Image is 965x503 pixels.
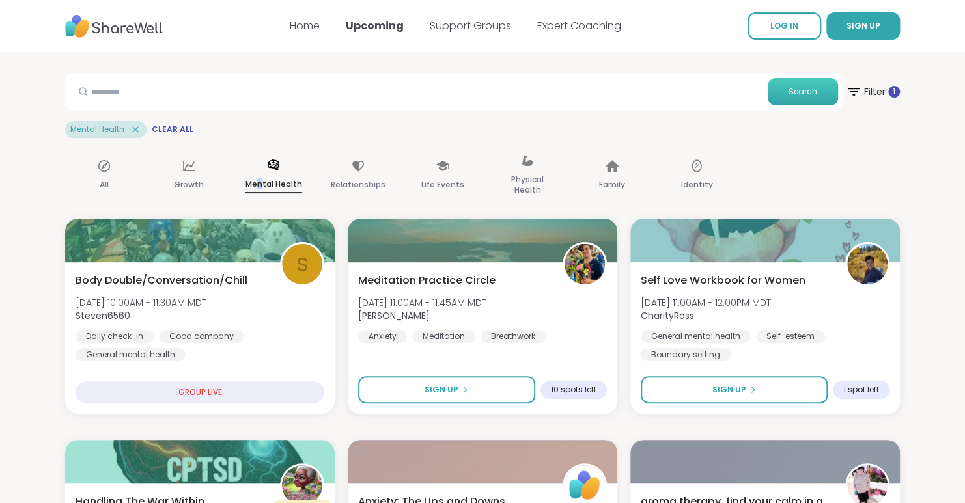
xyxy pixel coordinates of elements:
span: Meditation Practice Circle [358,273,496,288]
span: Clear All [152,124,193,135]
p: Relationships [331,177,385,193]
b: CharityRoss [641,309,694,322]
span: Self Love Workbook for Women [641,273,805,288]
span: Body Double/Conversation/Chill [76,273,247,288]
a: LOG IN [748,12,821,40]
a: Support Groups [430,18,511,33]
span: 10 spots left [551,385,596,395]
p: Mental Health [245,176,302,193]
span: [DATE] 10:00AM - 11:30AM MDT [76,296,206,309]
b: [PERSON_NAME] [358,309,430,322]
span: S [296,249,309,280]
div: Breathwork [481,330,546,343]
img: Nicholas [565,244,605,284]
button: Search [768,78,838,105]
a: Upcoming [346,18,404,33]
span: [DATE] 11:00AM - 11:45AM MDT [358,296,486,309]
span: LOG IN [770,20,798,31]
div: Anxiety [358,330,407,343]
div: GROUP LIVE [76,381,324,403]
div: Daily check-in [76,330,154,343]
span: [DATE] 11:00AM - 12:00PM MDT [641,296,771,309]
span: Mental Health [70,124,124,135]
div: Boundary setting [641,348,731,361]
span: 1 spot left [843,385,879,395]
div: General mental health [641,330,751,343]
div: Self-esteem [756,330,825,343]
p: All [100,177,109,193]
div: General mental health [76,348,186,361]
span: 1 [893,87,895,98]
span: Sign Up [712,384,746,396]
span: Sign Up [425,384,458,396]
p: Physical Health [499,172,556,198]
div: Meditation [412,330,475,343]
span: Filter [846,76,900,107]
p: Growth [174,177,204,193]
img: CharityRoss [847,244,888,284]
p: Life Events [421,177,464,193]
button: SIGN UP [826,12,900,40]
button: Sign Up [641,376,828,403]
div: Good company [159,330,244,343]
button: Filter 1 [846,73,900,111]
img: ShareWell Nav Logo [65,8,163,44]
p: Family [599,177,625,193]
span: Search [789,86,817,98]
b: Steven6560 [76,309,130,322]
a: Home [290,18,320,33]
button: Sign Up [358,376,535,403]
a: Expert Coaching [537,18,621,33]
span: SIGN UP [846,20,880,31]
p: Identity [681,177,713,193]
